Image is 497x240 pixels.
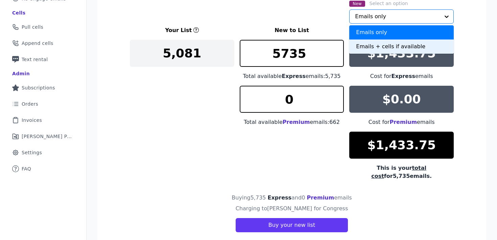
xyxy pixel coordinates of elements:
p: 5,081 [163,47,201,60]
a: [PERSON_NAME] Performance [5,129,81,144]
h3: Your List [165,26,192,34]
div: Cost for emails [349,72,454,80]
a: Append cells [5,36,81,51]
span: FAQ [22,165,31,172]
h3: New to List [240,26,344,34]
span: Orders [22,101,38,107]
button: Buy your new list [236,218,348,232]
span: [PERSON_NAME] Performance [22,133,73,140]
div: This is your for 5,735 emails. [349,164,454,180]
div: Cells [12,9,25,16]
a: FAQ [5,161,81,176]
span: Premium [307,194,334,201]
span: Premium [389,119,417,125]
a: Settings [5,145,81,160]
span: Express [282,73,306,79]
span: Append cells [22,40,53,47]
p: $1,433.75 [367,138,436,152]
p: $0.00 [382,92,421,106]
div: Total available emails: 5,735 [240,72,344,80]
a: Pull cells [5,20,81,34]
span: Express [392,73,416,79]
span: Subscriptions [22,84,55,91]
span: Invoices [22,117,42,124]
a: Subscriptions [5,80,81,95]
a: Orders [5,97,81,111]
h4: Buying 5,735 and 0 emails [232,194,352,202]
h4: Charging to [PERSON_NAME] for Congress [236,205,348,213]
span: Settings [22,149,42,156]
span: Pull cells [22,24,43,30]
div: Admin [12,70,30,77]
div: Emails + cells if available [349,39,454,54]
a: Text rental [5,52,81,67]
span: Text rental [22,56,48,63]
a: Invoices [5,113,81,128]
div: Cost for emails [349,118,454,126]
div: Total available emails: 662 [240,118,344,126]
span: Express [268,194,292,201]
span: Premium [283,119,310,125]
span: New [349,1,365,7]
div: Emails only [349,25,454,39]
